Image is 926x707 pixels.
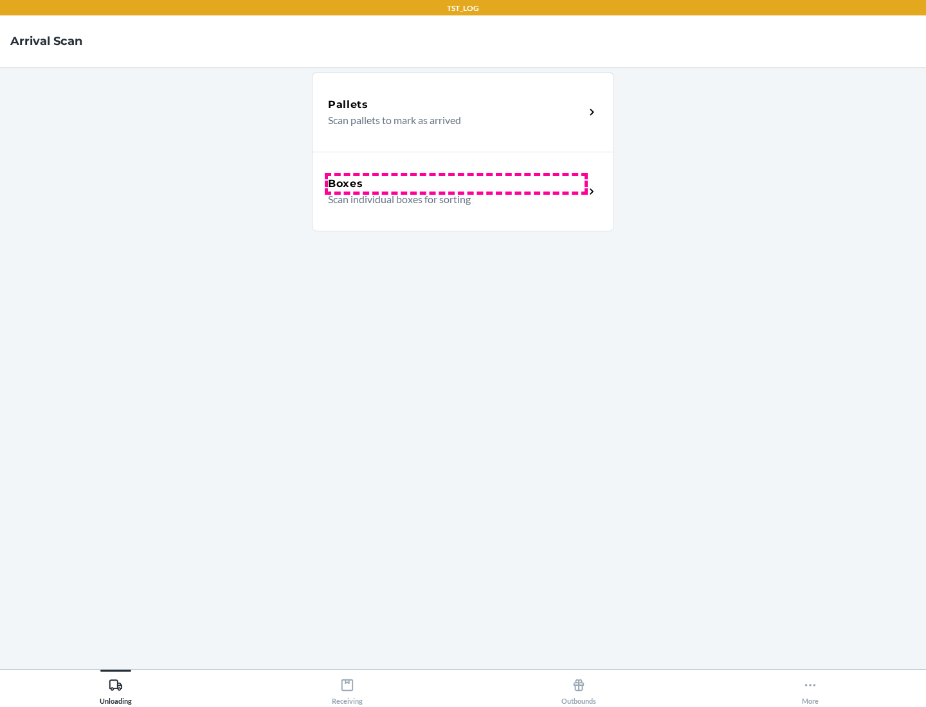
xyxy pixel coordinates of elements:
[447,3,479,14] p: TST_LOG
[328,112,574,128] p: Scan pallets to mark as arrived
[463,670,694,705] button: Outbounds
[328,192,574,207] p: Scan individual boxes for sorting
[312,72,614,152] a: PalletsScan pallets to mark as arrived
[802,673,819,705] div: More
[694,670,926,705] button: More
[328,176,363,192] h5: Boxes
[10,33,82,49] h4: Arrival Scan
[561,673,596,705] div: Outbounds
[100,673,132,705] div: Unloading
[332,673,363,705] div: Receiving
[312,152,614,231] a: BoxesScan individual boxes for sorting
[328,97,368,112] h5: Pallets
[232,670,463,705] button: Receiving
